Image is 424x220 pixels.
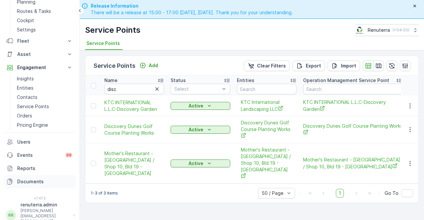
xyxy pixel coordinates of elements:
a: Entities [14,83,76,93]
button: Active [171,159,230,167]
div: Toggle Row Selected [91,103,96,109]
a: Discovery Dunes Golf Course Planting Works [241,119,292,140]
p: Routes & Tasks [17,8,51,15]
span: Mother's Restaurant - [GEOGRAPHIC_DATA] / Shop 10, Bld 19 - [GEOGRAPHIC_DATA] [104,150,164,177]
p: Reports [17,165,73,172]
p: Renuterra [368,27,390,33]
span: Mother's Restaurant - [GEOGRAPHIC_DATA] / Shop 10, Bld 19 - [GEOGRAPHIC_DATA] [241,147,292,180]
a: Events99 [4,149,76,162]
a: KTC INTERNATIONAL L.L.C-Discovery Garden [303,99,402,112]
p: Entities [17,85,33,91]
p: Clear Filters [257,63,286,69]
p: Service Points [93,61,135,70]
a: Routes & Tasks [14,7,76,16]
a: Mother's Restaurant - Dubai / Shop 10, Bld 19 - Discovery Gardens [303,156,402,170]
input: Search [104,84,164,94]
p: Active [188,160,203,167]
button: Clear Filters [244,61,290,71]
a: Reports [4,162,76,175]
p: Fleet [17,38,62,44]
button: Export [292,61,325,71]
div: Toggle Row Selected [91,161,96,166]
a: Insights [14,74,76,83]
p: Cockpit [17,17,34,24]
p: Active [188,103,203,109]
a: Documents [4,175,76,188]
p: Users [17,139,73,145]
p: Insights [17,75,34,82]
p: Engagement [17,64,62,71]
a: Mother's Restaurant - Dubai / Shop 10, Bld 19 - Discovery Gardens [241,147,292,180]
span: Mother's Restaurant - [GEOGRAPHIC_DATA] / Shop 10, Bld 19 - [GEOGRAPHIC_DATA] [303,156,402,170]
a: Contacts [14,93,76,102]
a: Mother's Restaurant - Dubai / Shop 10, Bld 19 - Discovery Gardens [104,150,164,177]
a: Pricing Engine [14,120,76,130]
a: KTC International Landscaping LLC [241,99,292,112]
p: Status [171,77,186,84]
p: Select [174,86,220,92]
a: Cockpit [14,16,76,25]
span: Service Points [86,40,120,47]
p: Contacts [17,94,37,101]
button: Engagement [4,61,76,74]
p: Settings [17,26,36,33]
input: Search [303,84,402,94]
p: renuterra.admin [21,201,70,208]
input: Search [237,84,296,94]
span: Release Information [91,3,293,9]
p: Service Points [17,103,49,110]
span: There will be a release at 15:00 - 17:00 [DATE], [DATE]. Thank you for your understanding. [91,9,293,16]
p: ( +04:00 ) [393,27,409,33]
p: Events [17,152,61,158]
p: Export [306,63,321,69]
p: Pricing Engine [17,122,48,128]
p: Name [104,77,118,84]
a: Settings [14,25,76,34]
p: 99 [66,153,72,158]
p: Entities [237,77,254,84]
p: Orders [17,112,32,119]
button: Fleet [4,34,76,48]
p: Operation Management Service Point [303,77,389,84]
span: 1 [336,189,344,198]
a: Service Points [14,102,76,111]
span: v 1.47.3 [4,196,76,200]
button: Asset [4,48,76,61]
p: 1-3 of 3 items [91,191,118,196]
button: Add [137,62,161,69]
a: Discovery Dunes Golf Course Planting Works [104,123,164,136]
a: Users [4,135,76,149]
p: Import [341,63,356,69]
p: Documents [17,178,73,185]
p: Asset [17,51,62,58]
a: Orders [14,111,76,120]
p: Service Points [85,25,140,35]
button: Active [171,126,230,134]
a: Discovery Dunes Golf Course Planting Works [303,123,402,136]
button: Import [328,61,360,71]
span: Go To [385,190,398,197]
p: Active [188,126,203,133]
a: KTC INTERNATIONAL L.L.C-Discovery Garden [104,99,164,112]
img: Screenshot_2024-07-26_at_13.33.01.png [355,26,365,34]
button: Active [171,102,230,110]
div: Toggle Row Selected [91,127,96,132]
button: Renuterra(+04:00) [355,24,419,36]
p: Add [149,62,158,69]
